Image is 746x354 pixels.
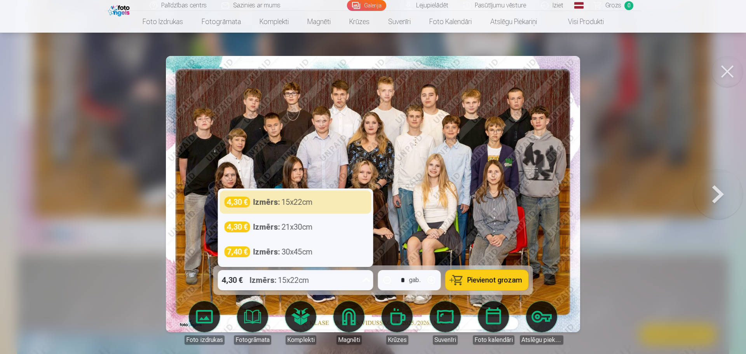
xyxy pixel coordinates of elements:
[605,1,621,10] span: Grozs
[340,11,379,33] a: Krūzes
[446,270,528,290] button: Pievienot grozam
[279,301,322,345] a: Komplekti
[234,335,271,345] div: Fotogrāmata
[108,3,132,16] img: /fa1
[409,276,421,285] div: gab.
[336,335,362,345] div: Magnēti
[225,221,250,232] div: 4,30 €
[298,11,340,33] a: Magnēti
[253,221,280,232] strong: Izmērs :
[424,301,467,345] a: Suvenīri
[133,11,192,33] a: Foto izdrukas
[183,301,226,345] a: Foto izdrukas
[624,1,633,10] span: 0
[546,11,613,33] a: Visi produkti
[520,301,563,345] a: Atslēgu piekariņi
[327,301,371,345] a: Magnēti
[225,246,250,257] div: 7,40 €
[286,335,316,345] div: Komplekti
[231,301,274,345] a: Fotogrāmata
[250,11,298,33] a: Komplekti
[520,335,563,345] div: Atslēgu piekariņi
[481,11,546,33] a: Atslēgu piekariņi
[253,246,280,257] strong: Izmērs :
[250,270,309,290] div: 15x22cm
[473,335,514,345] div: Foto kalendāri
[192,11,250,33] a: Fotogrāmata
[185,335,225,345] div: Foto izdrukas
[253,246,313,257] div: 30x45cm
[375,301,419,345] a: Krūzes
[467,277,522,284] span: Pievienot grozam
[253,221,313,232] div: 21x30cm
[379,11,420,33] a: Suvenīri
[218,270,247,290] div: 4,30 €
[420,11,481,33] a: Foto kalendāri
[225,197,250,208] div: 4,30 €
[472,301,515,345] a: Foto kalendāri
[386,335,408,345] div: Krūzes
[250,275,277,286] strong: Izmērs :
[253,197,313,208] div: 15x22cm
[433,335,458,345] div: Suvenīri
[253,197,280,208] strong: Izmērs :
